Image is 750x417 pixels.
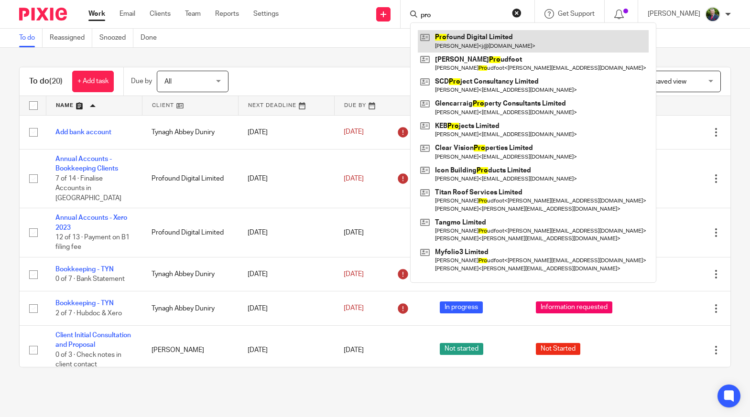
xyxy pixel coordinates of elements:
td: Profound Digital Limited [142,149,238,208]
td: [DATE] [238,149,334,208]
a: Clients [150,9,171,19]
span: [DATE] [344,129,364,136]
span: [DATE] [344,271,364,278]
p: [PERSON_NAME] [648,9,700,19]
button: Clear [512,8,522,18]
a: Bookkeeping - TYN [55,266,114,273]
td: [DATE] [238,257,334,291]
a: Work [88,9,105,19]
span: Not started [440,343,483,355]
a: Team [185,9,201,19]
td: Tynagh Abbey Duniry [142,115,238,149]
span: [DATE] [344,305,364,312]
span: (20) [49,77,63,85]
a: Add bank account [55,129,111,136]
a: Annual Accounts - Xero 2023 [55,214,127,231]
span: Select saved view [633,78,686,85]
span: Get Support [558,11,595,17]
a: Reassigned [50,29,92,47]
a: Annual Accounts - Bookkeeping Clients [55,156,118,172]
span: In progress [440,301,483,313]
td: Profound Digital Limited [142,208,238,257]
h1: To do [29,76,63,86]
span: 2 of 7 · Hubdoc & Xero [55,310,122,317]
a: Reports [215,9,239,19]
a: To do [19,29,43,47]
span: 12 of 13 · Payment on B1 filing fee [55,234,130,251]
p: Due by [131,76,152,86]
a: Bookkeeping - TYN [55,300,114,307]
td: [DATE] [238,325,334,374]
td: [DATE] [238,291,334,325]
span: All [164,78,172,85]
a: Snoozed [99,29,133,47]
td: Tynagh Abbey Duniry [142,291,238,325]
td: [PERSON_NAME] [142,325,238,374]
input: Search [420,11,506,20]
span: Not Started [536,343,580,355]
span: 0 of 3 · Check notes in client contact [55,352,121,368]
td: [DATE] [238,208,334,257]
span: [DATE] [344,347,364,353]
span: Information requested [536,301,612,313]
a: Settings [253,9,279,19]
a: Email [120,9,135,19]
span: 7 of 14 · Finalise Accounts in [GEOGRAPHIC_DATA] [55,175,121,202]
span: [DATE] [344,229,364,236]
span: 0 of 7 · Bank Statement [55,276,125,282]
a: Done [141,29,164,47]
img: download.png [705,7,720,22]
span: [DATE] [344,175,364,182]
a: Client Initial Consultation and Proposal [55,332,131,348]
img: Pixie [19,8,67,21]
td: Tynagh Abbey Duniry [142,257,238,291]
td: [DATE] [238,115,334,149]
a: + Add task [72,71,114,92]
